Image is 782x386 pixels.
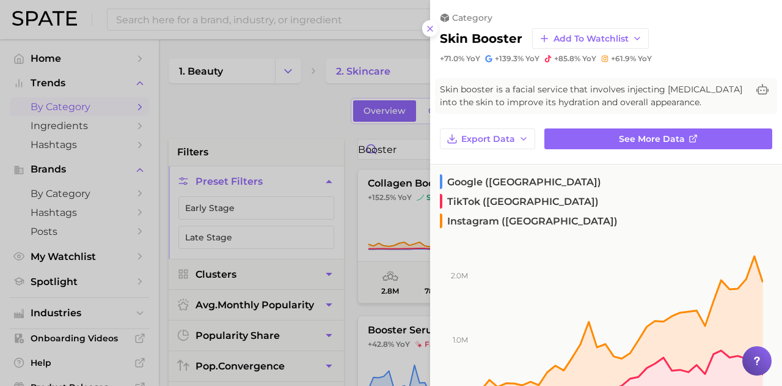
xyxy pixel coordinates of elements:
[440,128,535,149] button: Export Data
[440,31,522,46] h2: skin booster
[554,34,629,44] span: Add to Watchlist
[554,54,580,63] span: +85.8%
[525,54,539,64] span: YoY
[619,134,685,144] span: See more data
[440,83,748,109] span: Skin booster is a facial service that involves injecting [MEDICAL_DATA] into the skin to improve ...
[440,174,601,189] span: Google ([GEOGRAPHIC_DATA])
[461,134,515,144] span: Export Data
[440,213,618,228] span: Instagram ([GEOGRAPHIC_DATA])
[440,54,464,63] span: +71.0%
[466,54,480,64] span: YoY
[544,128,772,149] a: See more data
[440,194,599,209] span: TikTok ([GEOGRAPHIC_DATA])
[638,54,652,64] span: YoY
[582,54,596,64] span: YoY
[452,12,492,23] span: category
[611,54,636,63] span: +61.9%
[495,54,524,63] span: +139.3%
[532,28,649,49] button: Add to Watchlist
